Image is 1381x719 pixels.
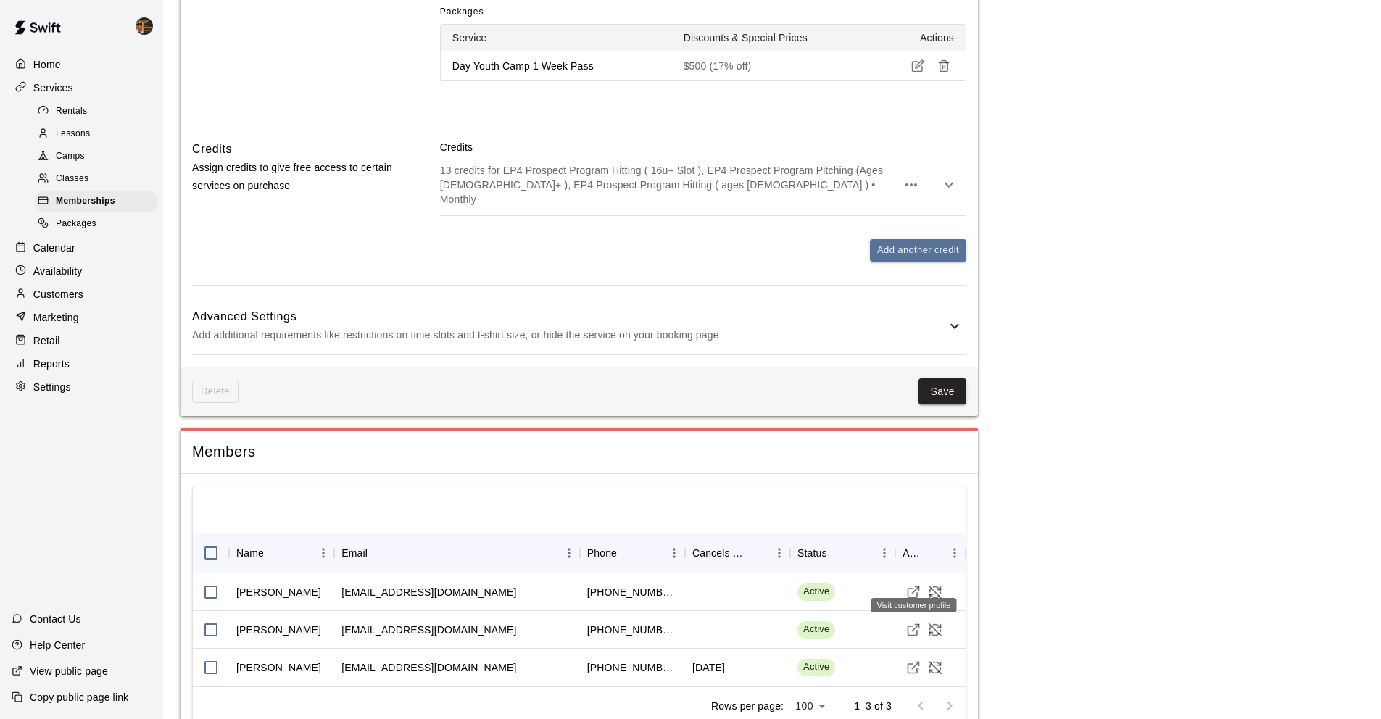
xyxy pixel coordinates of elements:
[797,660,835,674] span: Active
[368,543,388,563] button: Sort
[440,154,966,215] div: 13 credits for EP4 Prospect Program Hitting ( 16u+ Slot ), EP4 Prospect Program Pitching (Ages [D...
[797,623,835,636] span: Active
[192,140,232,159] h6: Credits
[33,80,73,95] p: Services
[35,191,163,213] a: Memberships
[33,264,83,278] p: Availability
[341,533,368,573] div: Email
[944,542,966,564] button: Menu
[312,542,334,564] button: Menu
[440,140,966,154] p: Credits
[685,533,790,573] div: Cancels Date
[30,690,128,705] p: Copy public page link
[903,581,924,603] a: Visit customer profile
[871,598,957,612] div: Visit customer profile
[33,380,71,394] p: Settings
[924,543,944,563] button: Sort
[192,297,966,354] div: Advanced SettingsAdd additional requirements like restrictions on time slots and t-shirt size, or...
[56,149,85,164] span: Camps
[748,543,768,563] button: Sort
[56,194,115,209] span: Memberships
[192,307,946,326] h6: Advanced Settings
[684,59,867,73] p: $500 (17% off)
[797,533,827,573] div: Status
[12,307,152,328] a: Marketing
[587,623,678,637] div: +19177488050
[192,326,946,344] p: Add additional requirements like restrictions on time slots and t-shirt size, or hide the service...
[440,1,484,24] span: Packages
[12,353,152,375] a: Reports
[797,585,835,599] span: Active
[692,533,748,573] div: Cancels Date
[903,619,924,641] a: Visit customer profile
[136,17,153,35] img: Francisco Gracesqui
[264,543,284,563] button: Sort
[580,533,685,573] div: Phone
[924,619,946,641] button: Cancel Membership
[192,381,239,403] span: This membership cannot be deleted since it still has members
[663,542,685,564] button: Menu
[35,168,163,191] a: Classes
[768,542,790,564] button: Menu
[918,378,966,405] button: Save
[558,542,580,564] button: Menu
[30,638,85,652] p: Help Center
[441,25,672,51] th: Service
[879,25,966,51] th: Actions
[133,12,163,41] div: Francisco Gracesqui
[35,191,157,212] div: Memberships
[334,533,580,573] div: Email
[789,696,831,717] div: 100
[35,100,163,122] a: Rentals
[854,699,892,713] p: 1–3 of 3
[895,533,966,573] div: Actions
[790,533,895,573] div: Status
[924,581,946,603] button: Cancel Membership
[33,357,70,371] p: Reports
[229,533,334,573] div: Name
[192,159,394,195] p: Assign credits to give free access to certain services on purchase
[903,533,924,573] div: Actions
[56,127,91,141] span: Lessons
[33,333,60,348] p: Retail
[30,612,81,626] p: Contact Us
[236,623,321,637] div: Gregory Tsai
[236,585,321,599] div: Kyle Bisceglie
[692,660,725,675] div: September 13 2025
[587,585,678,599] div: +19179302914
[236,533,264,573] div: Name
[617,543,637,563] button: Sort
[35,213,163,236] a: Packages
[12,330,152,352] a: Retail
[672,25,879,51] th: Discounts & Special Prices
[35,214,157,234] div: Packages
[30,664,108,678] p: View public page
[33,241,75,255] p: Calendar
[12,237,152,259] a: Calendar
[827,543,847,563] button: Sort
[12,260,152,282] a: Availability
[33,57,61,72] p: Home
[12,54,152,75] a: Home
[874,542,895,564] button: Menu
[35,122,163,145] a: Lessons
[341,623,516,637] div: gregtsai@gmail.com
[56,217,96,231] span: Packages
[711,699,784,713] p: Rows per page:
[440,163,897,207] p: 13 credits for EP4 Prospect Program Hitting ( 16u+ Slot ), EP4 Prospect Program Pitching (Ages [D...
[56,172,88,186] span: Classes
[12,77,152,99] a: Services
[587,660,678,675] div: +19179029962
[12,376,152,398] a: Settings
[35,124,157,144] div: Lessons
[35,101,157,122] div: Rentals
[924,657,946,678] button: Cancel Membership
